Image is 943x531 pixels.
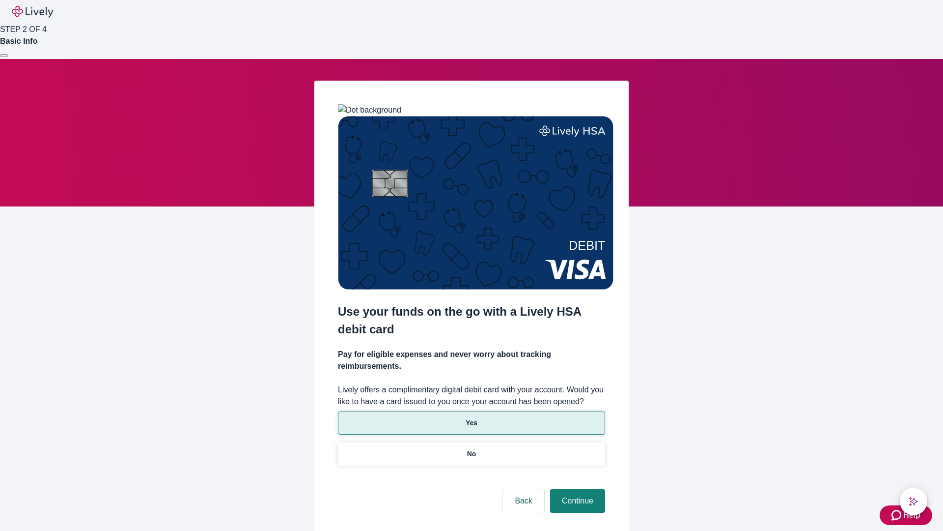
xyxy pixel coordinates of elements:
[900,488,927,515] button: chat
[467,449,476,459] p: No
[909,497,918,506] svg: Lively AI Assistant
[466,418,477,428] p: Yes
[891,509,903,521] svg: Zendesk support icon
[338,104,401,116] img: Dot background
[12,6,53,18] img: Lively
[903,509,920,521] span: Help
[338,303,605,338] h2: Use your funds on the go with a Lively HSA debit card
[338,116,613,290] img: Debit card
[503,489,544,513] button: Back
[338,349,605,372] h4: Pay for eligible expenses and never worry about tracking reimbursements.
[880,505,932,525] button: Zendesk support iconHelp
[550,489,605,513] button: Continue
[338,412,605,435] button: Yes
[338,442,605,466] button: No
[338,384,605,408] label: Lively offers a complimentary digital debit card with your account. Would you like to have a card...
